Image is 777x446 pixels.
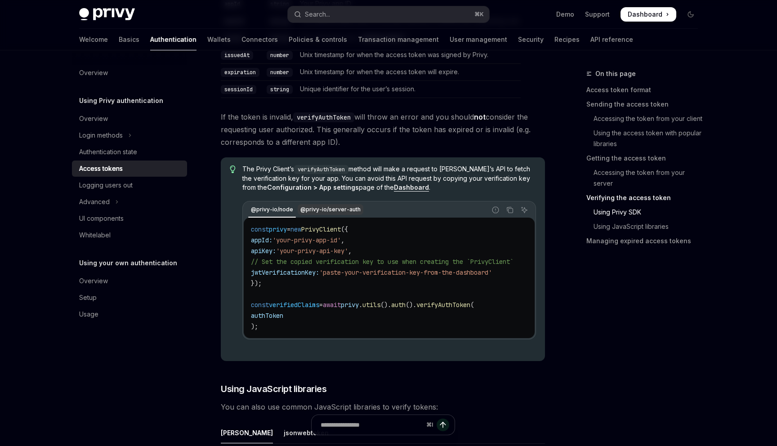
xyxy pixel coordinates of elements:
span: (). [380,301,391,309]
button: Toggle Login methods section [72,127,187,143]
a: Overview [72,65,187,81]
span: On this page [595,68,636,79]
span: If the token is invalid, will throw an error and you should consider the requesting user authoriz... [221,111,545,148]
span: const [251,225,269,233]
strong: not [474,112,486,121]
span: Using JavaScript libraries [221,383,326,395]
h5: Using Privy authentication [79,95,163,106]
div: @privy-io/node [248,204,296,215]
code: verifyAuthToken [294,165,348,174]
span: jwtVerificationKey: [251,268,319,277]
span: privy [269,225,287,233]
button: Open search [288,6,489,22]
div: @privy-io/server-auth [298,204,363,215]
span: 'paste-your-verification-key-from-the-dashboard' [319,268,492,277]
a: Support [585,10,610,19]
h5: Using your own authentication [79,258,177,268]
span: await [323,301,341,309]
a: Basics [119,29,139,50]
a: Setup [72,290,187,306]
span: The Privy Client’s method will make a request to [PERSON_NAME]’s API to fetch the verification ke... [242,165,536,192]
span: verifiedClaims [269,301,319,309]
span: // Set the copied verification key to use when creating the `PrivyClient` [251,258,514,266]
code: issuedAt [221,51,253,60]
a: Usage [72,306,187,322]
a: Connectors [241,29,278,50]
div: Overview [79,67,108,78]
div: Access tokens [79,163,123,174]
span: , [348,247,352,255]
div: Search... [305,9,330,20]
a: API reference [590,29,633,50]
a: Demo [556,10,574,19]
span: , [341,236,344,244]
div: Whitelabel [79,230,111,241]
a: Verifying the access token [586,191,705,205]
a: Welcome [79,29,108,50]
span: apiKey: [251,247,276,255]
span: = [287,225,290,233]
a: Using JavaScript libraries [586,219,705,234]
a: User management [450,29,507,50]
span: ( [470,301,474,309]
a: UI components [72,210,187,227]
strong: Dashboard [394,183,429,191]
strong: Configuration > App settings [267,183,359,191]
span: ({ [341,225,348,233]
td: Unix timestamp for when the access token was signed by Privy. [296,46,521,63]
a: Using Privy SDK [586,205,705,219]
div: Overview [79,276,108,286]
button: Copy the contents from the code block [504,204,516,216]
span: privy [341,301,359,309]
a: Authentication state [72,144,187,160]
span: utils [362,301,380,309]
a: Authentication [150,29,196,50]
a: Overview [72,273,187,289]
a: Logging users out [72,177,187,193]
code: expiration [221,68,259,77]
div: Setup [79,292,97,303]
div: Authentication state [79,147,137,157]
code: sessionId [221,85,256,94]
span: You can also use common JavaScript libraries to verify tokens: [221,401,545,413]
a: Sending the access token [586,97,705,111]
a: Using the access token with popular libraries [586,126,705,151]
span: PrivyClient [301,225,341,233]
span: const [251,301,269,309]
a: Wallets [207,29,231,50]
span: (). [406,301,416,309]
div: Overview [79,113,108,124]
img: dark logo [79,8,135,21]
input: Ask a question... [321,415,423,435]
div: UI components [79,213,124,224]
span: 'your-privy-app-id' [272,236,341,244]
a: Security [518,29,544,50]
a: Whitelabel [72,227,187,243]
div: Logging users out [79,180,133,191]
a: Access token format [586,83,705,97]
a: Dashboard [621,7,676,22]
span: ⌘ K [474,11,484,18]
span: auth [391,301,406,309]
span: 'your-privy-api-key' [276,247,348,255]
a: Getting the access token [586,151,705,165]
a: Accessing the token from your server [586,165,705,191]
svg: Tip [230,165,236,174]
code: string [267,85,293,94]
a: Recipes [554,29,580,50]
button: Ask AI [518,204,530,216]
code: verifyAuthToken [293,112,354,122]
a: Access tokens [72,161,187,177]
span: . [359,301,362,309]
code: number [267,51,293,60]
span: authToken [251,312,283,320]
td: Unix timestamp for when the access token will expire. [296,63,521,80]
button: Report incorrect code [490,204,501,216]
a: Policies & controls [289,29,347,50]
span: appId: [251,236,272,244]
a: Managing expired access tokens [586,234,705,248]
a: Accessing the token from your client [586,111,705,126]
button: Toggle Advanced section [72,194,187,210]
div: Login methods [79,130,123,141]
span: ); [251,322,258,330]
